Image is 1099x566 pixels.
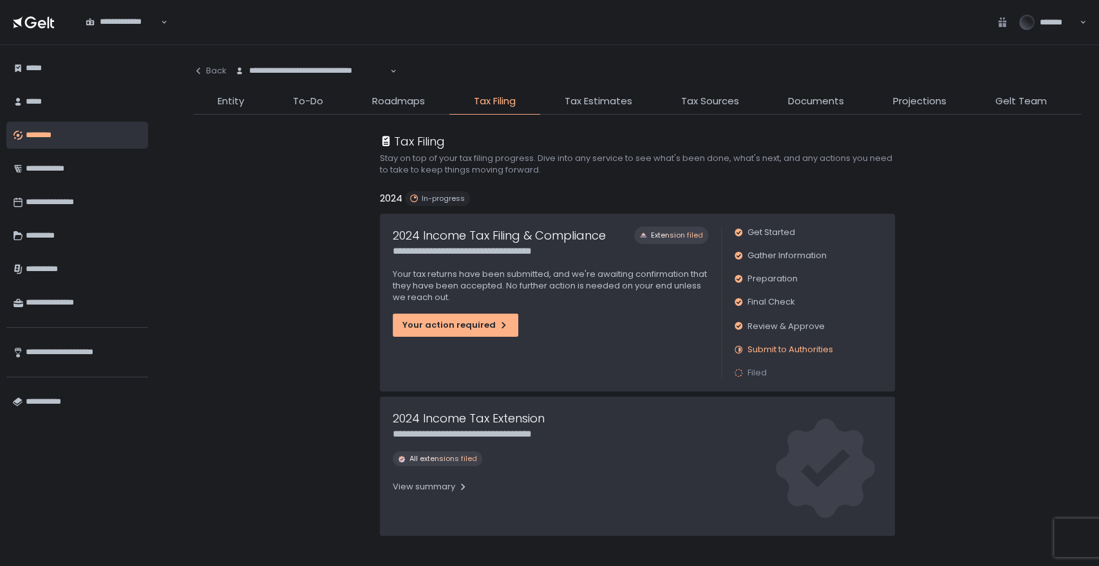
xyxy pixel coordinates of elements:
span: Tax Sources [681,94,739,109]
div: Tax Filing [380,133,445,150]
div: Search for option [77,9,167,36]
span: Final Check [747,296,795,308]
div: View summary [393,481,468,493]
span: Documents [788,94,844,109]
span: Tax Estimates [565,94,632,109]
div: Back [193,65,227,77]
div: Search for option [227,58,397,85]
span: Projections [893,94,946,109]
h2: Stay on top of your tax filing progress. Dive into any service to see what's been done, what's ne... [380,153,895,176]
button: View summary [393,476,468,497]
span: Tax Filing [474,94,516,109]
h1: 2024 Income Tax Filing & Compliance [393,227,606,244]
button: Back [193,58,227,84]
p: Your tax returns have been submitted, and we're awaiting confirmation that they have been accepte... [393,269,708,303]
span: Get Started [747,227,795,238]
h2: 2024 [380,191,402,206]
span: All extensions filed [409,454,477,464]
span: Submit to Authorities [747,344,833,355]
div: Your action required [402,319,509,331]
span: To-Do [293,94,323,109]
button: Your action required [393,314,518,337]
input: Search for option [235,77,389,90]
h1: 2024 Income Tax Extension [393,410,545,427]
span: Review & Approve [747,320,825,332]
span: Gather Information [747,250,827,261]
span: Gelt Team [995,94,1047,109]
span: Filed [747,367,767,379]
span: Extension filed [651,231,703,240]
span: In-progress [422,194,465,203]
input: Search for option [86,28,160,41]
span: Roadmaps [372,94,425,109]
span: Preparation [747,273,798,285]
span: Entity [218,94,244,109]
